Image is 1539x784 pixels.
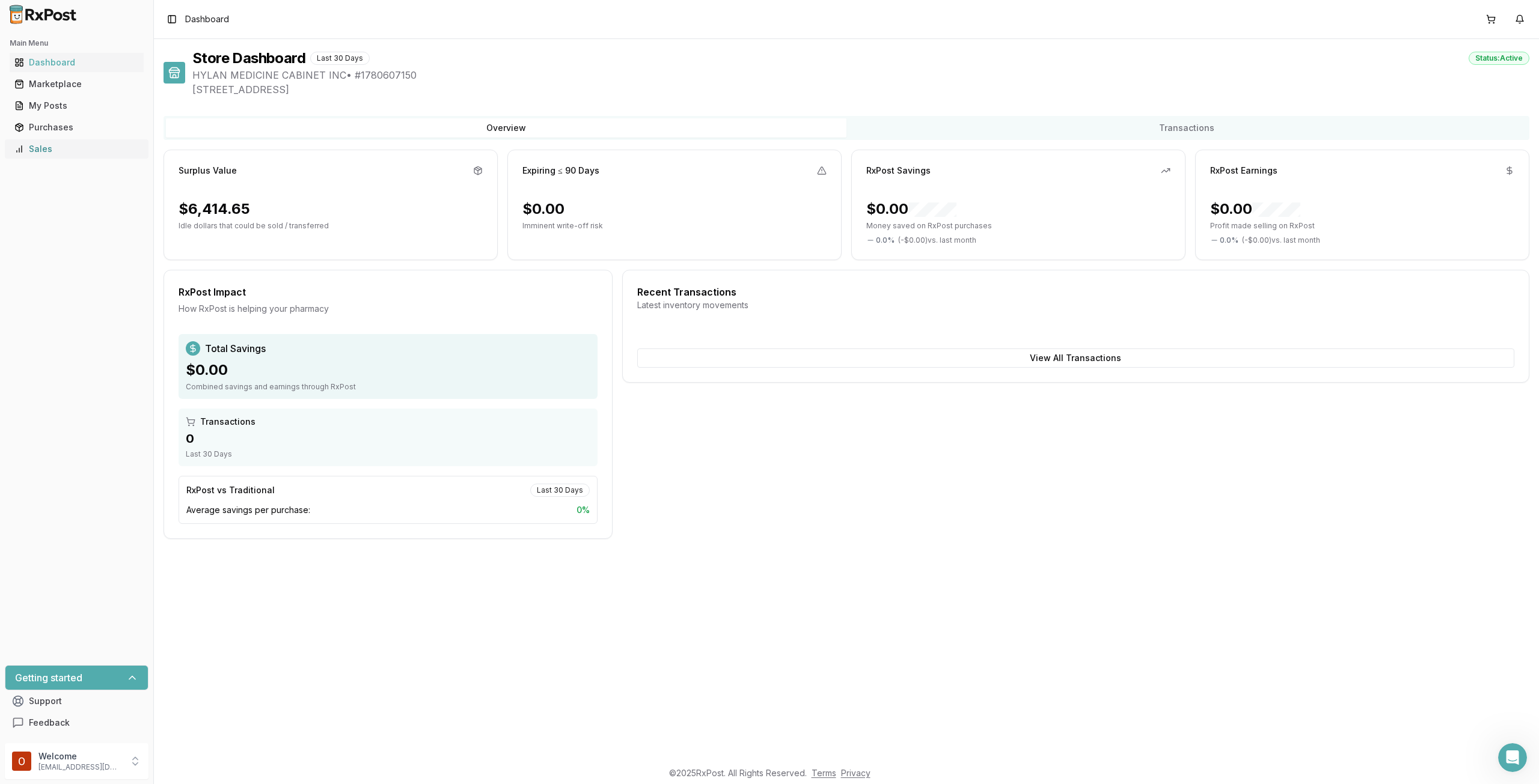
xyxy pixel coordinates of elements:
[846,118,1527,138] button: Transactions
[637,348,1514,368] button: View All Transactions
[15,670,82,685] h3: Getting started
[866,199,956,219] div: $0.00
[186,449,590,459] div: Last 30 Days
[522,165,599,177] div: Expiring ≤ 90 Days
[186,504,310,516] span: Average savings per purchase:
[10,73,144,95] a: Marketplace
[5,118,148,137] button: Purchases
[1210,165,1277,177] div: RxPost Earnings
[186,360,590,380] div: $0.00
[812,768,836,778] a: Terms
[5,139,148,159] button: Sales
[10,138,144,160] a: Sales
[637,285,1514,299] div: Recent Transactions
[5,96,148,115] button: My Posts
[29,717,70,729] span: Feedback
[1469,52,1529,65] div: Status: Active
[5,5,82,24] img: RxPost Logo
[192,49,305,68] h1: Store Dashboard
[14,143,139,155] div: Sales
[200,416,255,428] span: Transactions
[192,82,1529,97] span: [STREET_ADDRESS]
[38,750,122,762] p: Welcome
[1242,236,1320,245] span: ( - $0.00 ) vs. last month
[186,430,590,447] div: 0
[166,118,846,138] button: Overview
[5,690,148,712] button: Support
[186,382,590,392] div: Combined savings and earnings through RxPost
[10,52,144,73] a: Dashboard
[10,117,144,138] a: Purchases
[1498,743,1527,772] iframe: Intercom live chat
[1210,199,1300,219] div: $0.00
[5,53,148,72] button: Dashboard
[522,221,827,231] p: Imminent write-off risk
[179,165,237,177] div: Surplus Value
[12,752,31,771] img: User avatar
[866,165,931,177] div: RxPost Savings
[866,221,1170,231] p: Money saved on RxPost purchases
[310,52,370,65] div: Last 30 Days
[38,762,122,772] p: [EMAIL_ADDRESS][DOMAIN_NAME]
[14,78,139,90] div: Marketplace
[179,221,483,231] p: Idle dollars that could be sold / transferred
[841,768,870,778] a: Privacy
[530,484,590,497] div: Last 30 Days
[10,95,144,117] a: My Posts
[10,38,144,48] h2: Main Menu
[876,236,895,245] span: 0.0 %
[192,68,1529,82] span: HYLAN MEDICINE CABINET INC • # 1780607150
[205,341,266,356] span: Total Savings
[14,56,139,68] div: Dashboard
[14,100,139,112] div: My Posts
[185,13,229,25] span: Dashboard
[179,303,598,315] div: How RxPost is helping your pharmacy
[898,236,976,245] span: ( - $0.00 ) vs. last month
[5,74,148,94] button: Marketplace
[1210,221,1514,231] p: Profit made selling on RxPost
[5,712,148,734] button: Feedback
[186,484,275,496] div: RxPost vs Traditional
[179,199,250,219] div: $6,414.65
[14,121,139,133] div: Purchases
[637,299,1514,311] div: Latest inventory movements
[522,199,565,219] div: $0.00
[1220,236,1238,245] span: 0.0 %
[185,13,229,25] nav: breadcrumb
[179,285,598,299] div: RxPost Impact
[577,504,590,516] span: 0 %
